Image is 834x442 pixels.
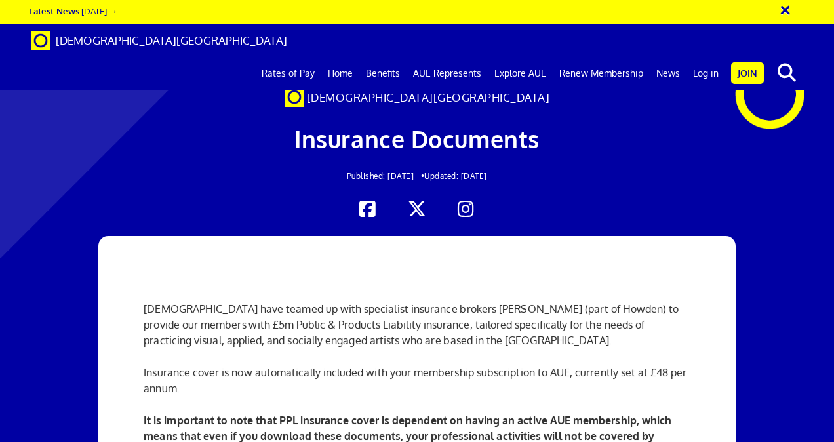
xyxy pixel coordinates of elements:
p: Insurance cover is now automatically included with your membership subscription to AUE, currently... [144,365,690,396]
span: Published: [DATE] • [347,171,425,181]
h2: Updated: [DATE] [163,172,671,180]
a: News [650,57,686,90]
a: AUE Represents [407,57,488,90]
a: Benefits [359,57,407,90]
a: Home [321,57,359,90]
span: Insurance Documents [294,124,540,153]
span: [DEMOGRAPHIC_DATA][GEOGRAPHIC_DATA] [56,33,287,47]
a: Rates of Pay [255,57,321,90]
a: Explore AUE [488,57,553,90]
button: search [766,59,806,87]
a: Join [731,62,764,84]
a: Latest News:[DATE] → [29,5,117,16]
strong: Latest News: [29,5,81,16]
span: [DEMOGRAPHIC_DATA][GEOGRAPHIC_DATA] [307,90,550,104]
a: Brand [DEMOGRAPHIC_DATA][GEOGRAPHIC_DATA] [21,24,297,57]
a: Renew Membership [553,57,650,90]
p: [DEMOGRAPHIC_DATA] have teamed up with specialist insurance brokers [PERSON_NAME] (part of Howden... [144,285,690,348]
a: Log in [686,57,725,90]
